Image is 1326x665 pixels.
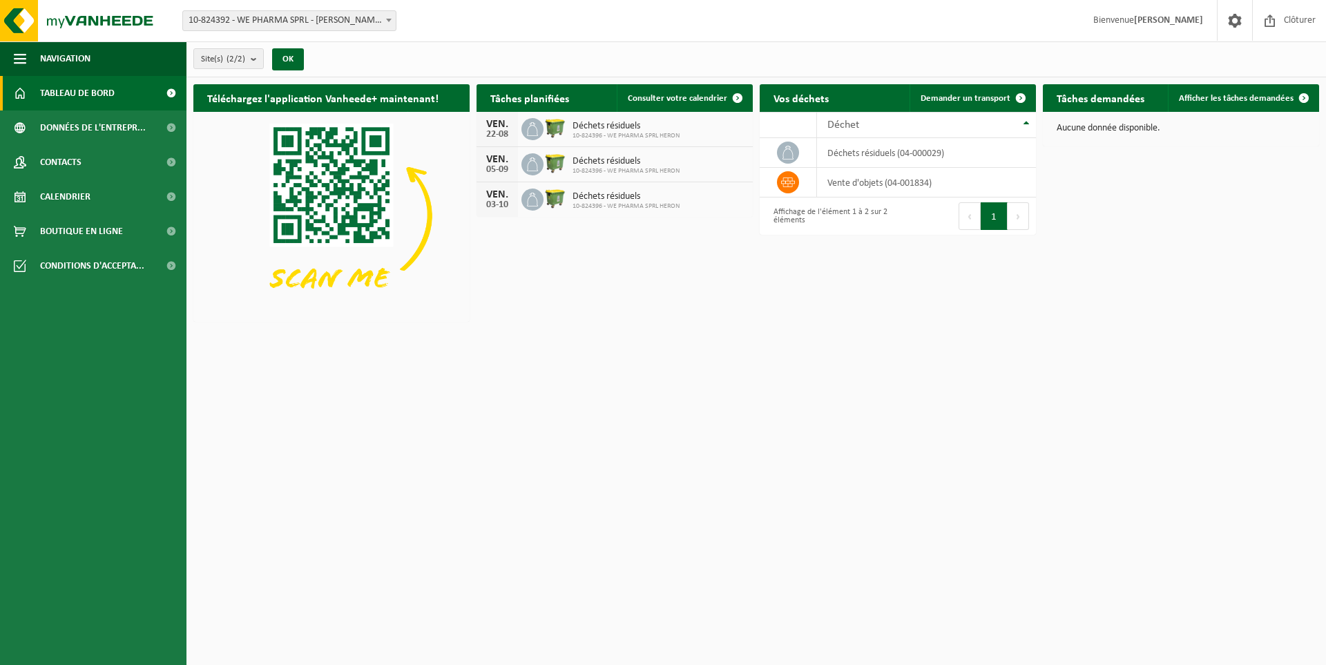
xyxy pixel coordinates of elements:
[272,48,304,70] button: OK
[573,167,680,175] span: 10-824396 - WE PHARMA SPRL HERON
[193,84,452,111] h2: Téléchargez l'application Vanheede+ maintenant!
[1057,124,1305,133] p: Aucune donnée disponible.
[40,180,90,214] span: Calendrier
[1179,94,1294,103] span: Afficher les tâches demandées
[193,48,264,69] button: Site(s)(2/2)
[483,200,511,210] div: 03-10
[1168,84,1318,112] a: Afficher les tâches demandées
[817,138,1036,168] td: déchets résiduels (04-000029)
[182,10,396,31] span: 10-824392 - WE PHARMA SPRL - HUY
[1008,202,1029,230] button: Next
[573,132,680,140] span: 10-824396 - WE PHARMA SPRL HERON
[617,84,751,112] a: Consulter votre calendrier
[227,55,245,64] count: (2/2)
[483,189,511,200] div: VEN.
[544,116,567,139] img: WB-1100-HPE-GN-50
[201,49,245,70] span: Site(s)
[40,214,123,249] span: Boutique en ligne
[544,186,567,210] img: WB-1100-HPE-GN-50
[483,165,511,175] div: 05-09
[477,84,583,111] h2: Tâches planifiées
[981,202,1008,230] button: 1
[40,76,115,110] span: Tableau de bord
[40,110,146,145] span: Données de l'entrepr...
[573,121,680,132] span: Déchets résiduels
[40,41,90,76] span: Navigation
[483,130,511,139] div: 22-08
[573,156,680,167] span: Déchets résiduels
[483,119,511,130] div: VEN.
[817,168,1036,197] td: vente d'objets (04-001834)
[760,84,843,111] h2: Vos déchets
[573,202,680,211] span: 10-824396 - WE PHARMA SPRL HERON
[573,191,680,202] span: Déchets résiduels
[40,249,144,283] span: Conditions d'accepta...
[910,84,1035,112] a: Demander un transport
[544,151,567,175] img: WB-1100-HPE-GN-50
[193,112,470,319] img: Download de VHEPlus App
[483,154,511,165] div: VEN.
[827,119,859,131] span: Déchet
[959,202,981,230] button: Previous
[767,201,891,231] div: Affichage de l'élément 1 à 2 sur 2 éléments
[40,145,81,180] span: Contacts
[183,11,396,30] span: 10-824392 - WE PHARMA SPRL - HUY
[921,94,1010,103] span: Demander un transport
[628,94,727,103] span: Consulter votre calendrier
[1043,84,1158,111] h2: Tâches demandées
[1134,15,1203,26] strong: [PERSON_NAME]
